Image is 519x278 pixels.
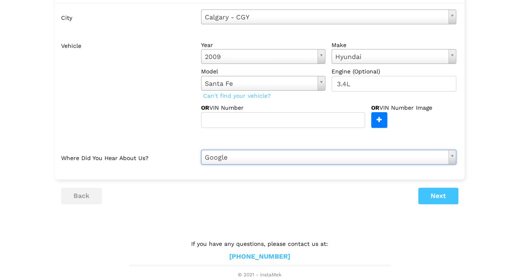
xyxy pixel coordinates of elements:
[201,104,269,112] label: VIN Number
[201,76,326,91] a: Santa Fe
[201,150,456,165] a: Google
[205,152,445,163] span: Google
[201,9,456,24] a: Calgary - CGY
[61,188,102,204] button: back
[418,188,458,204] button: Next
[201,49,326,64] a: 2009
[130,239,390,248] p: If you have any questions, please contact us at:
[229,252,290,261] a: [PHONE_NUMBER]
[332,41,456,49] label: make
[205,12,445,23] span: Calgary - CGY
[332,49,456,64] a: Hyundai
[201,41,326,49] label: year
[201,104,209,111] strong: OR
[61,150,195,165] label: Where did you hear about us?
[371,104,450,112] label: VIN Number Image
[201,67,326,75] label: model
[335,52,445,62] span: Hyundai
[371,104,379,111] strong: OR
[61,9,195,24] label: City
[332,67,456,75] label: Engine (Optional)
[201,90,273,101] span: Can't find your vehicle?
[205,78,315,89] span: Santa Fe
[61,38,195,128] label: Vehicle
[205,52,315,62] span: 2009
